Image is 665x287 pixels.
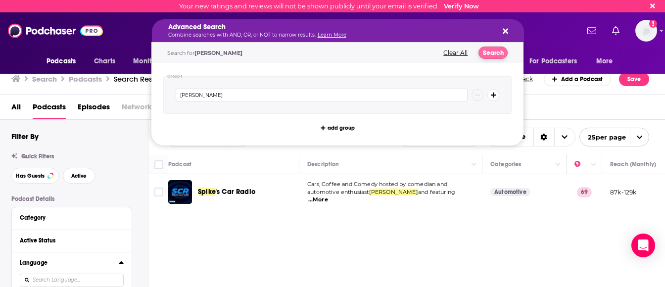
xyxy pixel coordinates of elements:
[580,130,626,145] span: 25 per page
[216,188,255,196] span: 's Car Radio
[328,125,355,131] span: add group
[608,22,623,39] a: Show notifications dropdown
[635,20,657,42] span: Logged in as artsears
[69,74,102,84] h3: Podcasts
[20,274,124,287] input: Search Language...
[635,20,657,42] button: Show profile menu
[589,52,625,71] button: open menu
[468,159,480,171] button: Column Actions
[11,168,59,184] button: Has Guests
[20,211,124,224] button: Category
[40,52,89,71] button: open menu
[574,158,588,170] div: Power Score
[11,195,132,202] p: Podcast Details
[610,158,656,170] div: Reach (Monthly)
[307,181,447,188] span: Cars, Coffee and Comedy hosted by comedian and
[318,122,358,134] button: add group
[523,52,591,71] button: open menu
[168,180,192,204] img: Spike's Car Radio
[307,189,369,195] span: automotive enthusiast
[21,153,54,160] span: Quick Filters
[63,168,95,184] button: Active
[194,49,242,56] span: [PERSON_NAME]
[114,74,224,84] div: Search Results:
[552,159,564,171] button: Column Actions
[114,74,224,84] a: Search Results:[PERSON_NAME]
[168,33,492,38] p: Combine searches with AND, OR, or NOT to narrow results.
[20,237,117,244] div: Active Status
[610,188,636,196] p: 87k-129k
[133,54,168,68] span: Monitoring
[168,158,191,170] div: Podcast
[33,99,66,119] a: Podcasts
[579,128,649,146] button: open menu
[198,187,255,197] a: Spike's Car Radio
[577,187,592,197] p: 69
[11,132,39,141] h2: Filter By
[20,256,119,269] button: Language
[179,2,479,10] div: Your new ratings and reviews will not be shown publicly until your email is verified.
[619,72,649,86] button: Save
[167,74,183,79] h4: Group 1
[8,21,103,40] img: Podchaser - Follow, Share and Rate Podcasts
[588,159,600,171] button: Column Actions
[94,54,115,68] span: Charts
[544,72,612,86] a: Add a Podcast
[649,20,657,28] svg: Email not verified
[176,89,468,101] input: Type a keyword or phrase...
[198,188,216,196] span: Spike
[161,19,533,42] div: Search podcasts, credits, & more...
[71,173,87,179] span: Active
[168,24,492,31] h5: Advanced Search
[307,158,339,170] div: Description
[444,2,479,10] a: Verify Now
[583,22,600,39] a: Show notifications dropdown
[20,259,112,266] div: Language
[308,196,328,204] span: ...More
[11,99,21,119] a: All
[596,54,613,68] span: More
[318,32,346,38] a: Learn More
[440,49,471,56] button: Clear All
[122,99,155,119] span: Networks
[485,128,575,146] button: Choose View
[490,188,530,196] a: Automotive
[490,158,521,170] div: Categories
[47,54,76,68] span: Podcasts
[529,54,577,68] span: For Podcasters
[631,234,655,257] div: Open Intercom Messenger
[32,74,57,84] h3: Search
[635,20,657,42] img: User Profile
[478,47,508,59] button: Search
[167,49,242,56] span: Search for
[126,52,181,71] button: open menu
[154,188,163,196] span: Toggle select row
[16,173,45,179] span: Has Guests
[20,234,124,246] button: Active Status
[533,128,554,146] div: Sort Direction
[369,189,418,195] span: [PERSON_NAME]
[78,99,110,119] a: Episodes
[20,214,117,221] div: Category
[88,52,121,71] a: Charts
[418,189,455,195] span: and featuring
